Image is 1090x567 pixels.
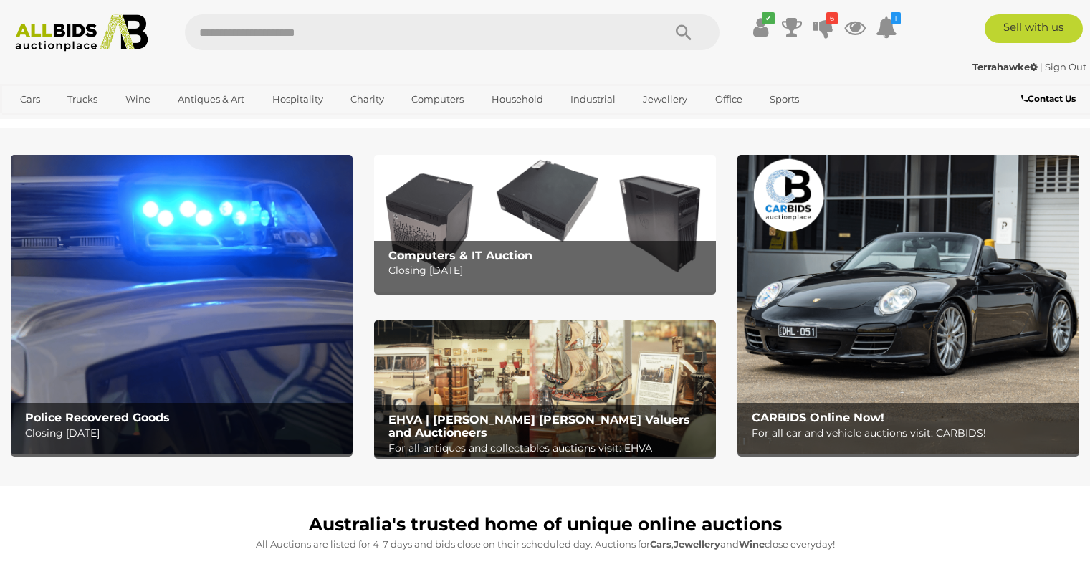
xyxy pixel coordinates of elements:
[1045,61,1086,72] a: Sign Out
[737,155,1079,454] img: CARBIDS Online Now!
[1040,61,1043,72] span: |
[752,411,884,424] b: CARBIDS Online Now!
[762,12,775,24] i: ✔
[25,411,170,424] b: Police Recovered Goods
[116,87,160,111] a: Wine
[737,155,1079,454] a: CARBIDS Online Now! CARBIDS Online Now! For all car and vehicle auctions visit: CARBIDS!
[826,12,838,24] i: 6
[750,14,771,40] a: ✔
[1021,93,1076,104] b: Contact Us
[8,14,156,52] img: Allbids.com.au
[11,155,353,454] img: Police Recovered Goods
[374,155,716,292] a: Computers & IT Auction Computers & IT Auction Closing [DATE]
[11,155,353,454] a: Police Recovered Goods Police Recovered Goods Closing [DATE]
[18,515,1072,535] h1: Australia's trusted home of unique online auctions
[674,538,720,550] strong: Jewellery
[341,87,393,111] a: Charity
[972,61,1040,72] a: Terrahawke
[752,424,1072,442] p: For all car and vehicle auctions visit: CARBIDS!
[374,320,716,457] img: EHVA | Evans Hastings Valuers and Auctioneers
[263,87,333,111] a: Hospitality
[739,538,765,550] strong: Wine
[58,87,107,111] a: Trucks
[168,87,254,111] a: Antiques & Art
[25,424,345,442] p: Closing [DATE]
[650,538,671,550] strong: Cars
[482,87,553,111] a: Household
[760,87,808,111] a: Sports
[388,262,709,280] p: Closing [DATE]
[374,155,716,292] img: Computers & IT Auction
[388,413,690,439] b: EHVA | [PERSON_NAME] [PERSON_NAME] Valuers and Auctioneers
[11,87,49,111] a: Cars
[648,14,720,50] button: Search
[561,87,625,111] a: Industrial
[706,87,752,111] a: Office
[813,14,834,40] a: 6
[11,111,131,135] a: [GEOGRAPHIC_DATA]
[18,536,1072,553] p: All Auctions are listed for 4-7 days and bids close on their scheduled day. Auctions for , and cl...
[402,87,473,111] a: Computers
[634,87,697,111] a: Jewellery
[388,439,709,457] p: For all antiques and collectables auctions visit: EHVA
[891,12,901,24] i: 1
[374,320,716,457] a: EHVA | Evans Hastings Valuers and Auctioneers EHVA | [PERSON_NAME] [PERSON_NAME] Valuers and Auct...
[972,61,1038,72] strong: Terrahawke
[388,249,532,262] b: Computers & IT Auction
[985,14,1083,43] a: Sell with us
[1021,91,1079,107] a: Contact Us
[876,14,897,40] a: 1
